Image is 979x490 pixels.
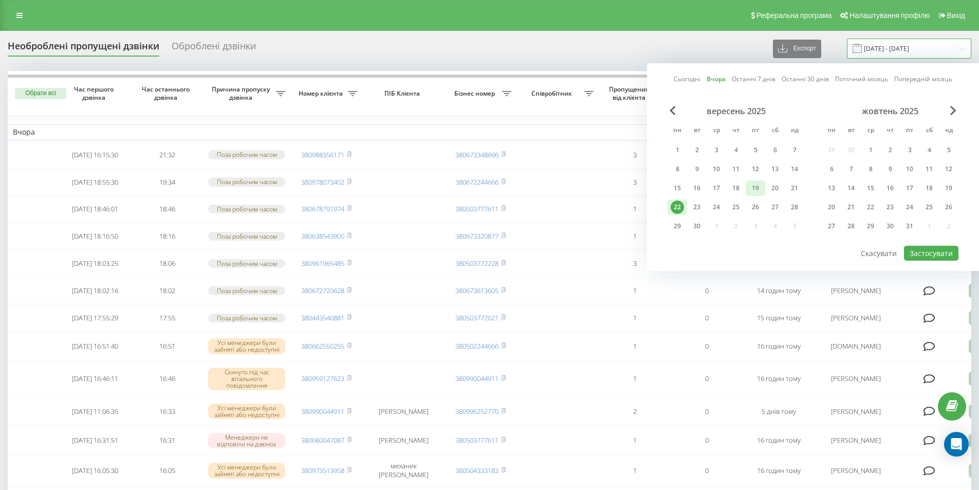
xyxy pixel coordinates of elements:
[131,333,203,360] td: 16:51
[864,182,877,195] div: 15
[208,314,285,322] div: Поза робочим часом
[301,313,344,322] a: 380443540881
[726,161,746,177] div: чт 11 вер 2025 р.
[864,220,877,233] div: 29
[599,196,671,222] td: 1
[707,199,726,215] div: ср 24 вер 2025 р.
[883,143,897,157] div: 2
[861,142,880,158] div: ср 1 жовт 2025 р.
[768,201,782,214] div: 27
[671,201,684,214] div: 22
[765,199,785,215] div: сб 27 вер 2025 р.
[749,143,762,157] div: 5
[707,161,726,177] div: ср 10 вер 2025 р.
[825,182,838,195] div: 13
[301,204,344,213] a: 380678791974
[710,182,723,195] div: 17
[942,201,955,214] div: 26
[861,199,880,215] div: ср 22 жовт 2025 р.
[919,161,939,177] div: сб 11 жовт 2025 р.
[599,251,671,276] td: 3
[668,180,687,196] div: пн 15 вер 2025 р.
[371,89,436,98] span: ПІБ Клієнта
[919,199,939,215] div: сб 25 жовт 2025 р.
[59,456,131,485] td: [DATE] 16:05:30
[59,251,131,276] td: [DATE] 18:03:25
[59,305,131,331] td: [DATE] 17:55:29
[864,162,877,176] div: 8
[883,162,897,176] div: 9
[599,224,671,249] td: 1
[690,220,704,233] div: 30
[863,123,878,139] abbr: середа
[864,143,877,157] div: 1
[746,161,765,177] div: пт 12 вер 2025 р.
[522,89,584,98] span: Співробітник
[455,259,498,268] a: 380503772228
[362,427,445,454] td: [PERSON_NAME]
[939,199,958,215] div: нд 26 жовт 2025 р.
[902,123,917,139] abbr: п’ятниця
[455,231,498,241] a: 380673320877
[301,435,344,445] a: 380680047087
[732,74,775,84] a: Останні 7 днів
[941,123,956,139] abbr: неділя
[824,123,839,139] abbr: понеділок
[671,278,743,303] td: 0
[743,427,815,454] td: 16 годин тому
[670,106,676,115] span: Previous Month
[815,456,897,485] td: [PERSON_NAME]
[861,161,880,177] div: ср 8 жовт 2025 р.
[208,404,285,419] div: Усі менеджери були зайняті або недоступні
[822,161,841,177] div: пн 6 жовт 2025 р.
[765,180,785,196] div: сб 20 вер 2025 р.
[843,123,859,139] abbr: вівторок
[743,362,815,396] td: 16 годин тому
[671,427,743,454] td: 0
[455,435,498,445] a: 380503777611
[139,85,195,101] span: Час останнього дзвінка
[455,286,498,295] a: 380673613605
[59,427,131,454] td: [DATE] 16:31:51
[671,143,684,157] div: 1
[455,177,498,187] a: 380672244666
[749,201,762,214] div: 26
[835,74,888,84] a: Поточний місяць
[768,162,782,176] div: 13
[599,427,671,454] td: 1
[841,161,861,177] div: вт 7 жовт 2025 р.
[131,251,203,276] td: 18:06
[919,142,939,158] div: сб 4 жовт 2025 р.
[59,142,131,168] td: [DATE] 16:15:30
[841,180,861,196] div: вт 14 жовт 2025 р.
[822,106,958,116] div: жовтень 2025
[768,182,782,195] div: 20
[746,180,765,196] div: пт 19 вер 2025 р.
[904,246,958,261] button: Застосувати
[208,463,285,478] div: Усі менеджери були зайняті або недоступні
[746,199,765,215] div: пт 26 вер 2025 р.
[687,199,707,215] div: вт 23 вер 2025 р.
[903,162,916,176] div: 10
[15,88,66,99] button: Обрати всі
[707,180,726,196] div: ср 17 вер 2025 р.
[59,398,131,425] td: [DATE] 11:06:35
[687,180,707,196] div: вт 16 вер 2025 р.
[785,142,804,158] div: нд 7 вер 2025 р.
[450,89,502,98] span: Бізнес номер
[208,205,285,213] div: Поза робочим часом
[671,305,743,331] td: 0
[849,11,930,20] span: Налаштування профілю
[455,407,498,416] a: 380996252770
[746,142,765,158] div: пт 5 вер 2025 р.
[59,333,131,360] td: [DATE] 16:51:40
[765,142,785,158] div: сб 6 вер 2025 р.
[861,219,880,234] div: ср 29 жовт 2025 р.
[59,196,131,222] td: [DATE] 18:46:01
[743,305,815,331] td: 15 годин тому
[131,196,203,222] td: 18:46
[942,143,955,157] div: 5
[815,333,897,360] td: [DOMAIN_NAME]
[782,74,829,84] a: Останні 30 днів
[728,123,744,139] abbr: четвер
